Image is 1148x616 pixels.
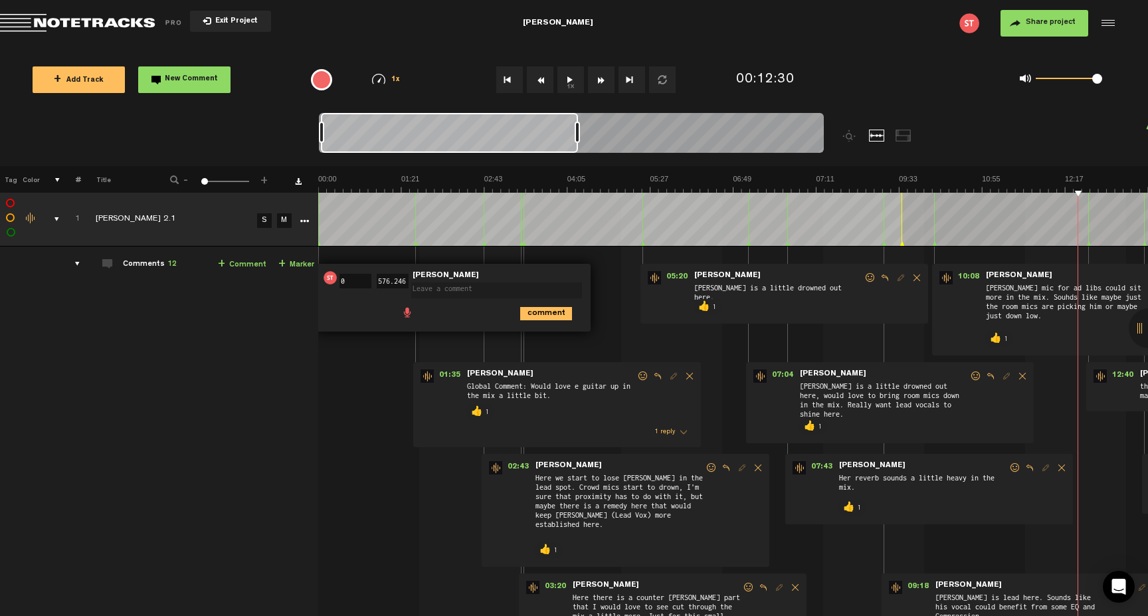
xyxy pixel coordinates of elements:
i: comment [520,307,572,320]
div: comments, stamps & drawings [41,213,62,226]
span: + [278,259,286,270]
a: Comment [218,257,266,272]
span: Edit comment [999,371,1014,381]
span: [PERSON_NAME] [411,271,480,280]
th: # [60,166,81,193]
img: star-track.png [793,461,806,474]
img: star-track.png [648,271,661,284]
span: [PERSON_NAME] [838,461,907,470]
span: [PERSON_NAME] [799,369,868,379]
div: [PERSON_NAME] [372,7,744,40]
p: 👍 [470,404,483,420]
span: New Comment [165,76,218,83]
span: Reply to comment [718,463,734,472]
td: Click to change the order number 1 [60,193,80,247]
p: 1 [710,299,718,315]
span: [PERSON_NAME] [466,369,535,379]
span: Delete comment [682,371,698,381]
div: 1x [352,74,421,85]
span: 02:43 [502,461,534,474]
img: letters [959,13,979,33]
span: Global Comment: Would love e guitar up in the mix a little bit. [466,380,636,401]
p: 👍 [697,299,710,315]
p: 1 [816,419,824,435]
span: Share project [1026,19,1076,27]
div: {{ tooltip_message }} [311,69,332,90]
span: Edit comment [734,463,750,472]
span: 12 [167,260,177,268]
div: Open Intercom Messenger [1103,571,1135,603]
span: thread [680,427,687,437]
th: Color [20,166,40,193]
span: Exit Project [211,18,258,25]
img: star-track.png [939,271,953,284]
div: Comments [123,259,177,270]
span: [PERSON_NAME] [985,271,1054,280]
span: 03:20 [539,581,571,594]
span: Here we start to lose [PERSON_NAME] in the lead spot. Crowd mics start to drown, I'm sure that pr... [534,472,705,540]
span: [PERSON_NAME] is a little drowned out here. [693,282,864,296]
img: star-track.png [526,581,539,594]
td: comments, stamps & drawings [39,193,60,247]
span: 05:20 [661,271,693,284]
img: ruler [318,174,1148,193]
button: Exit Project [190,11,271,32]
span: [PERSON_NAME] [571,581,640,590]
a: More [298,214,310,226]
img: star-track.png [1094,369,1107,383]
p: 👍 [989,331,1002,347]
span: Reply to comment [755,583,771,592]
img: star-track.png [489,461,502,474]
p: 1 [483,404,491,420]
span: [PERSON_NAME] is a little drowned out here, would love to bring room mics down in the mix. Really... [799,380,969,416]
button: Fast Forward [588,66,615,93]
button: Go to beginning [496,66,523,93]
span: 01:35 [434,369,466,383]
p: 1 [1002,331,1010,347]
span: 07:43 [806,461,838,474]
span: Edit comment [666,371,682,381]
span: [PERSON_NAME] [693,271,762,280]
img: speedometer.svg [372,74,385,84]
img: star-track.png [753,369,767,383]
span: Reply to comment [983,371,999,381]
span: Edit comment [1038,463,1054,472]
span: Edit comment [771,583,787,592]
span: 12:40 [1107,369,1139,383]
span: Reply to comment [877,273,893,282]
a: Marker [278,257,314,272]
td: Change the color of the waveform [19,193,39,247]
div: Click to edit the title [96,213,268,227]
p: 👍 [803,419,816,435]
p: 👍 [538,542,551,558]
span: 10:08 [953,271,985,284]
p: 1 [551,542,559,558]
p: 👍 [842,500,855,516]
div: Click to change the order number [62,213,82,226]
span: Reply to comment [650,371,666,381]
span: [PERSON_NAME] [934,581,1003,590]
img: star-track.png [889,581,902,594]
span: 1 reply [654,429,675,435]
div: comments [62,257,82,270]
span: Edit comment [893,273,909,282]
td: Click to edit the title [PERSON_NAME] 2.1 [80,193,253,247]
span: 1x [391,76,401,84]
span: Delete comment [1014,371,1030,381]
a: Download comments [295,178,302,185]
div: 00:12:30 [736,70,795,90]
button: 1x [557,66,584,93]
span: + [218,259,225,270]
button: New Comment [138,66,231,93]
span: Add Track [54,77,104,84]
button: Go to end [619,66,645,93]
span: Her reverb sounds a little heavy in the mix. [838,472,1008,497]
img: star-track.png [421,369,434,383]
span: comment [520,307,531,318]
span: + [54,74,61,85]
span: Delete comment [787,583,803,592]
span: Delete comment [1054,463,1070,472]
span: - [181,174,191,182]
a: M [277,213,292,228]
span: Delete comment [750,463,766,472]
